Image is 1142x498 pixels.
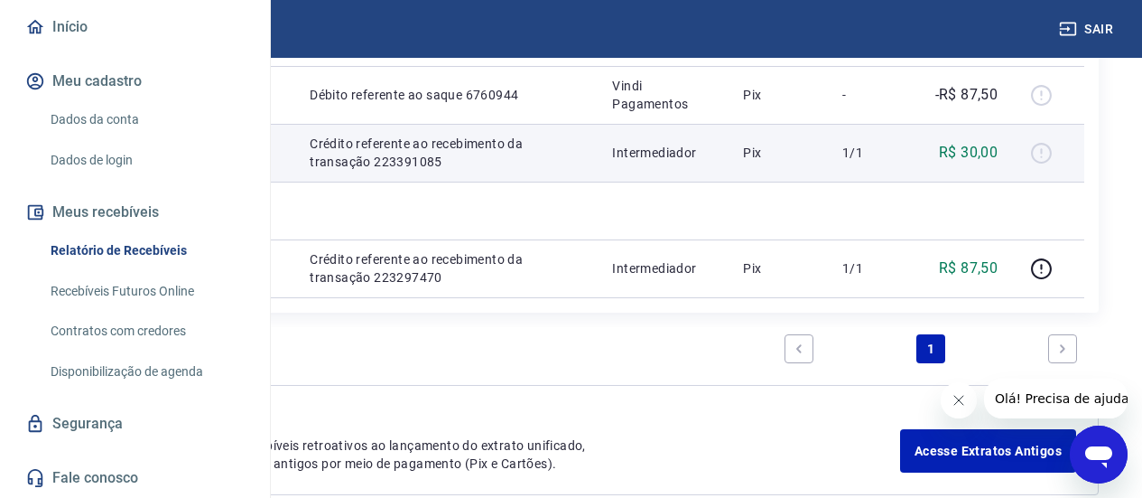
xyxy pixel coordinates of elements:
[939,258,998,279] p: R$ 87,50
[900,429,1076,473] a: Acesse Extratos Antigos
[777,327,1084,371] ul: Pagination
[1048,334,1077,363] a: Next page
[43,142,248,179] a: Dados de login
[90,437,900,473] p: Para ver lançamentos de recebíveis retroativos ao lançamento do extrato unificado, você pode aces...
[842,144,896,162] p: 1/1
[43,232,248,269] a: Relatório de Recebíveis
[310,86,583,104] p: Débito referente ao saque 6760944
[43,353,248,390] a: Disponibilização de agenda
[743,144,813,162] p: Pix
[941,382,977,418] iframe: Fechar mensagem
[22,193,248,232] button: Meus recebíveis
[916,334,945,363] a: Page 1 is your current page
[939,142,998,164] p: R$ 30,00
[984,379,1128,418] iframe: Mensagem da empresa
[743,86,813,104] p: Pix
[22,458,248,498] a: Fale conosco
[935,84,998,106] p: -R$ 87,50
[842,86,896,104] p: -
[1070,426,1128,484] iframe: Botão para abrir a janela de mensagens
[785,334,813,363] a: Previous page
[11,13,152,27] span: Olá! Precisa de ajuda?
[612,144,714,162] p: Intermediador
[22,7,248,47] a: Início
[90,408,900,429] p: Extratos Antigos
[612,259,714,277] p: Intermediador
[43,273,248,310] a: Recebíveis Futuros Online
[43,313,248,350] a: Contratos com credores
[612,77,714,113] p: Vindi Pagamentos
[43,101,248,138] a: Dados da conta
[310,250,583,287] p: Crédito referente ao recebimento da transação 223297470
[743,259,813,277] p: Pix
[22,61,248,101] button: Meu cadastro
[842,259,896,277] p: 1/1
[22,404,248,444] a: Segurança
[310,135,583,171] p: Crédito referente ao recebimento da transação 223391085
[1055,13,1120,46] button: Sair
